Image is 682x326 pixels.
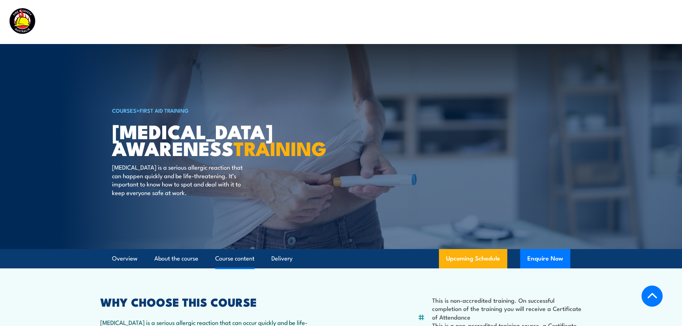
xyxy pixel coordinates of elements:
[140,106,189,114] a: First Aid Training
[233,133,327,162] strong: TRAINING
[520,249,570,268] button: Enquire Now
[293,13,316,31] a: Courses
[439,249,507,268] a: Upcoming Schedule
[332,13,379,31] a: Course Calendar
[154,249,198,268] a: About the course
[496,13,522,31] a: About Us
[395,13,480,31] a: Emergency Response Services
[112,249,137,268] a: Overview
[100,297,309,307] h2: WHY CHOOSE THIS COURSE
[112,106,289,115] h6: >
[432,296,582,321] li: This is non-accredited training. On successful completion of the training you will receive a Cert...
[112,123,289,156] h1: [MEDICAL_DATA] Awareness
[112,106,136,114] a: COURSES
[271,249,292,268] a: Delivery
[570,13,610,31] a: Learner Portal
[538,13,554,31] a: News
[112,163,243,196] p: [MEDICAL_DATA] is a serious allergic reaction that can happen quickly and be life-threatening. It...
[626,13,648,31] a: Contact
[215,249,255,268] a: Course content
